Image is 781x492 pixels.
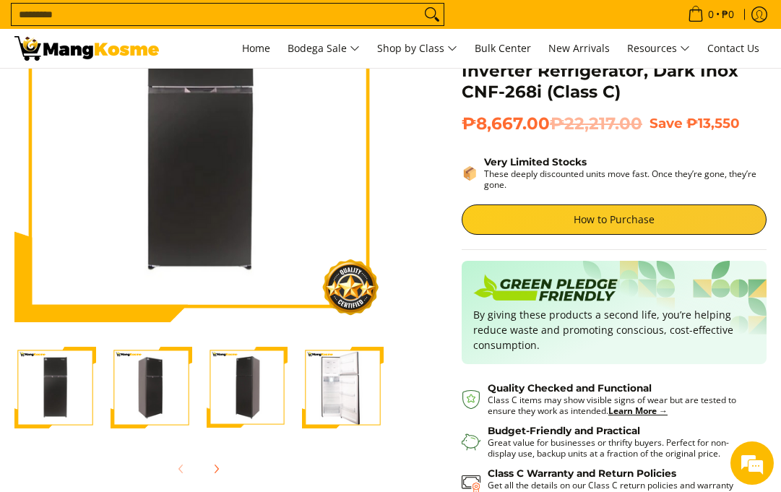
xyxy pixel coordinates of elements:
[462,113,642,134] span: ₱8,667.00
[467,29,538,68] a: Bulk Center
[173,29,767,68] nav: Main Menu
[242,41,270,55] span: Home
[548,41,610,55] span: New Arrivals
[707,41,759,55] span: Contact Us
[686,115,740,131] span: ₱13,550
[706,9,716,20] span: 0
[541,29,617,68] a: New Arrivals
[288,40,360,58] span: Bodega Sale
[627,40,690,58] span: Resources
[14,36,159,61] img: Condura 8.7 Cu. Ft. No Frost Inverter Refrigerator, Dark Inox CNF-268i | Mang Kosme
[370,29,465,68] a: Shop by Class
[683,7,738,22] span: •
[14,347,96,428] img: Condura 8.7 Cu. Ft. No Frost Inverter Refrigerator, Dark Inox CNF-268i (Class C)-1
[280,29,367,68] a: Bodega Sale
[608,405,668,417] a: Learn More →
[420,4,444,25] button: Search
[462,204,767,235] a: How to Purchase
[462,40,767,103] h1: Condura 8.7 Cu. Ft. No Frost Inverter Refrigerator, Dark Inox CNF-268i (Class C)
[720,9,736,20] span: ₱0
[620,29,697,68] a: Resources
[235,29,277,68] a: Home
[484,156,587,168] strong: Very Limited Stocks
[488,425,640,436] strong: Budget-Friendly and Practical
[111,347,192,428] img: Condura 8.7 Cu. Ft. No Frost Inverter Refrigerator, Dark Inox CNF-268i (Class C)-2
[207,347,288,428] img: Condura 8.7 Cu. Ft. No Frost Inverter Refrigerator, Dark Inox CNF-268i (Class C)-3
[473,272,618,307] img: Badge sustainability green pledge friendly
[484,168,767,190] p: These deeply discounted units move fast. Once they’re gone, they’re gone.
[473,307,755,353] p: By giving these products a second life, you’re helping reduce waste and promoting conscious, cost...
[700,29,767,68] a: Contact Us
[302,347,384,428] img: Condura 8.7 Cu. Ft. No Frost Inverter Refrigerator, Dark Inox CNF-268i (Class C)-4
[200,453,232,485] button: Next
[488,437,752,459] p: Great value for businesses or thrifty buyers. Perfect for non-display use, backup units at a frac...
[488,394,752,416] p: Class C items may show visible signs of wear but are tested to ensure they work as intended.
[550,113,642,134] del: ₱22,217.00
[650,115,683,131] span: Save
[488,467,676,479] strong: Class C Warranty and Return Policies
[475,41,531,55] span: Bulk Center
[377,40,457,58] span: Shop by Class
[488,382,652,394] strong: Quality Checked and Functional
